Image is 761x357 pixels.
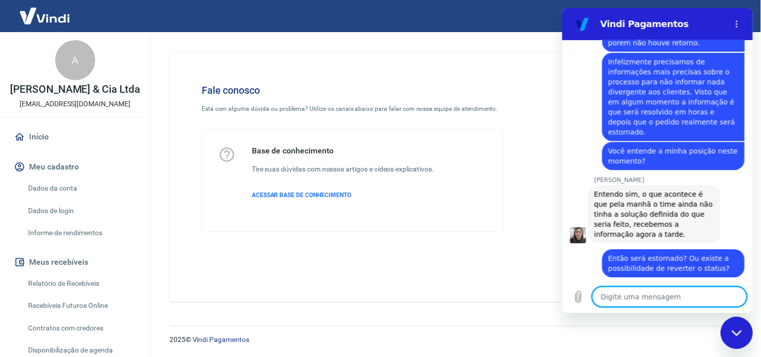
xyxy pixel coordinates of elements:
[12,126,138,148] a: Início
[12,1,77,31] img: Vindi
[252,146,434,156] h5: Base de conhecimento
[193,335,249,343] a: Vindi Pagamentos
[252,191,434,200] a: ACESSAR BASE DE CONHECIMENTO
[24,223,138,243] a: Informe de rendimentos
[202,84,504,96] h4: Fale conosco
[24,201,138,221] a: Dados de login
[252,164,434,174] h6: Tire suas dúvidas com nossos artigos e vídeos explicativos.
[252,192,351,199] span: ACESSAR BASE DE CONHECIMENTO
[170,334,737,345] p: 2025 ©
[55,40,95,80] div: A
[544,68,696,202] img: Fale conosco
[12,156,138,178] button: Meu cadastro
[20,99,130,109] p: [EMAIL_ADDRESS][DOMAIN_NAME]
[562,8,753,313] iframe: Janela de mensagens
[24,318,138,338] a: Contratos com credores
[24,178,138,199] a: Dados da conta
[24,295,138,316] a: Recebíveis Futuros Online
[713,7,749,26] button: Sair
[202,104,504,113] p: Está com alguma dúvida ou problema? Utilize os canais abaixo para falar com nossa equipe de atend...
[721,317,753,349] iframe: Botão para abrir a janela de mensagens, conversa em andamento
[10,84,140,95] p: [PERSON_NAME] & Cia Ltda
[12,251,138,273] button: Meus recebíveis
[24,273,138,294] a: Relatório de Recebíveis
